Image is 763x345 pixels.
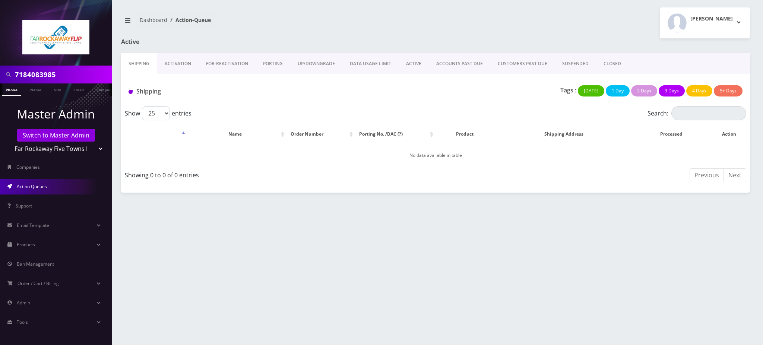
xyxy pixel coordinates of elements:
a: Email [70,83,88,95]
span: Tools [17,319,28,325]
li: Action-Queue [167,16,211,24]
button: 1 Day [606,85,630,96]
img: Shipping [129,90,133,94]
div: Showing 0 to 0 of 0 entries [125,168,430,180]
button: 3 Days [659,85,685,96]
button: [PERSON_NAME] [660,7,750,38]
th: Processed: activate to sort column ascending [634,123,712,145]
label: Show entries [125,106,191,120]
nav: breadcrumb [121,12,430,34]
a: ACCOUNTS PAST DUE [429,53,490,75]
a: CLOSED [596,53,629,75]
th: Name: activate to sort column ascending [188,123,286,145]
a: ACTIVE [399,53,429,75]
button: [DATE] [578,85,604,96]
a: Dashboard [140,16,167,23]
a: Switch to Master Admin [17,129,95,142]
th: Porting No. /DAC (?): activate to sort column ascending [355,123,436,145]
a: SUSPENDED [555,53,596,75]
span: Products [17,241,35,248]
th: Shipping Address [494,123,634,145]
th: Order Number: activate to sort column ascending [287,123,355,145]
input: Search: [671,106,746,120]
span: Admin [17,300,30,306]
td: No data available in table [126,146,745,165]
a: PORTING [256,53,290,75]
a: Activation [157,53,199,75]
th: Action [712,123,745,145]
span: Email Template [17,222,49,228]
a: Name [26,83,45,95]
label: Search: [648,106,746,120]
span: Ban Management [17,261,54,267]
th: : activate to sort column descending [126,123,187,145]
h1: Active [121,38,323,45]
span: Action Queues [17,183,47,190]
a: Phone [2,83,21,96]
a: UP/DOWNGRADE [290,53,342,75]
img: Far Rockaway Five Towns Flip [22,20,89,54]
a: FOR-REActivation [199,53,256,75]
a: Previous [690,168,724,182]
span: Companies [16,164,40,170]
button: 5+ Days [714,85,743,96]
span: Support [16,203,32,209]
a: Company [93,83,118,95]
a: Next [724,168,746,182]
a: DATA USAGE LIMIT [342,53,399,75]
input: Search in Company [15,67,110,82]
h2: [PERSON_NAME] [690,16,733,22]
th: Product [436,123,493,145]
h1: Shipping [129,88,326,95]
span: Order / Cart / Billing [18,280,59,287]
button: 2 Days [631,85,657,96]
p: Tags : [560,86,576,95]
button: 4 Days [686,85,712,96]
select: Showentries [142,106,170,120]
a: CUSTOMERS PAST DUE [490,53,555,75]
a: Shipping [121,53,157,75]
a: SIM [50,83,64,95]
